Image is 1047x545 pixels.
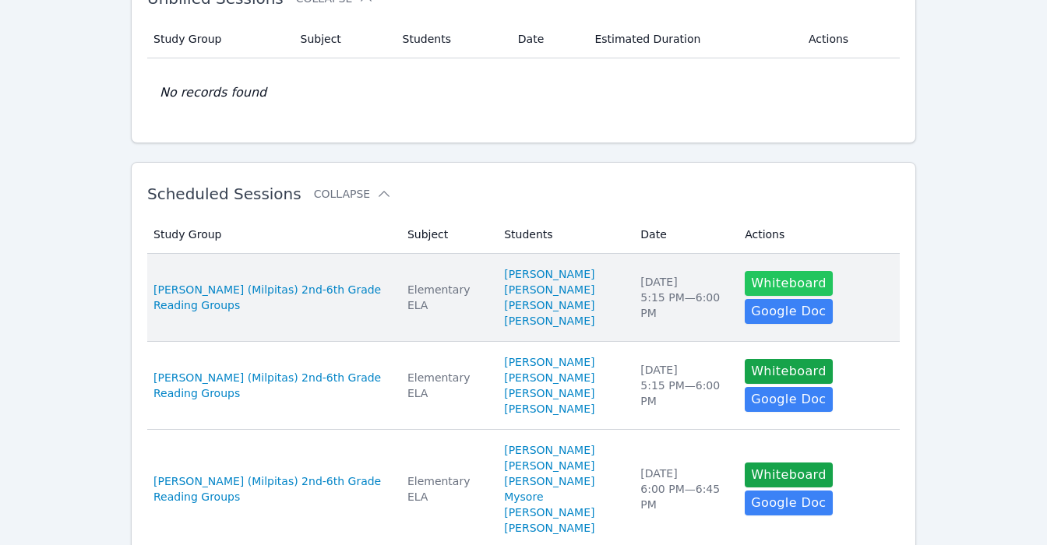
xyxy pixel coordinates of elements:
[745,359,833,384] button: Whiteboard
[153,370,389,401] a: [PERSON_NAME] (Milpitas) 2nd-6th Grade Reading Groups
[745,299,832,324] a: Google Doc
[504,370,594,385] a: [PERSON_NAME]
[398,216,495,254] th: Subject
[153,282,389,313] a: [PERSON_NAME] (Milpitas) 2nd-6th Grade Reading Groups
[735,216,900,254] th: Actions
[407,370,485,401] div: Elementary ELA
[504,473,622,505] a: [PERSON_NAME] Mysore
[504,442,594,458] a: [PERSON_NAME]
[509,20,586,58] th: Date
[504,354,594,370] a: [PERSON_NAME]
[504,505,594,520] a: [PERSON_NAME]
[745,271,833,296] button: Whiteboard
[504,401,594,417] a: [PERSON_NAME]
[495,216,631,254] th: Students
[314,186,392,202] button: Collapse
[504,297,594,313] a: [PERSON_NAME]
[640,274,726,321] div: [DATE] 5:15 PM — 6:00 PM
[291,20,393,58] th: Subject
[147,58,900,127] td: No records found
[153,473,389,505] a: [PERSON_NAME] (Milpitas) 2nd-6th Grade Reading Groups
[147,342,900,430] tr: [PERSON_NAME] (Milpitas) 2nd-6th Grade Reading GroupsElementary ELA[PERSON_NAME][PERSON_NAME][PER...
[407,473,485,505] div: Elementary ELA
[147,185,301,203] span: Scheduled Sessions
[393,20,509,58] th: Students
[147,216,398,254] th: Study Group
[640,466,726,512] div: [DATE] 6:00 PM — 6:45 PM
[631,216,735,254] th: Date
[504,313,594,329] a: [PERSON_NAME]
[745,462,833,487] button: Whiteboard
[745,490,832,515] a: Google Doc
[640,362,726,409] div: [DATE] 5:15 PM — 6:00 PM
[147,254,900,342] tr: [PERSON_NAME] (Milpitas) 2nd-6th Grade Reading GroupsElementary ELA[PERSON_NAME][PERSON_NAME][PER...
[585,20,799,58] th: Estimated Duration
[407,282,485,313] div: Elementary ELA
[504,266,594,282] a: [PERSON_NAME]
[745,387,832,412] a: Google Doc
[147,20,291,58] th: Study Group
[504,520,594,536] a: [PERSON_NAME]
[504,458,594,473] a: [PERSON_NAME]
[504,385,594,401] a: [PERSON_NAME]
[799,20,900,58] th: Actions
[504,282,594,297] a: [PERSON_NAME]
